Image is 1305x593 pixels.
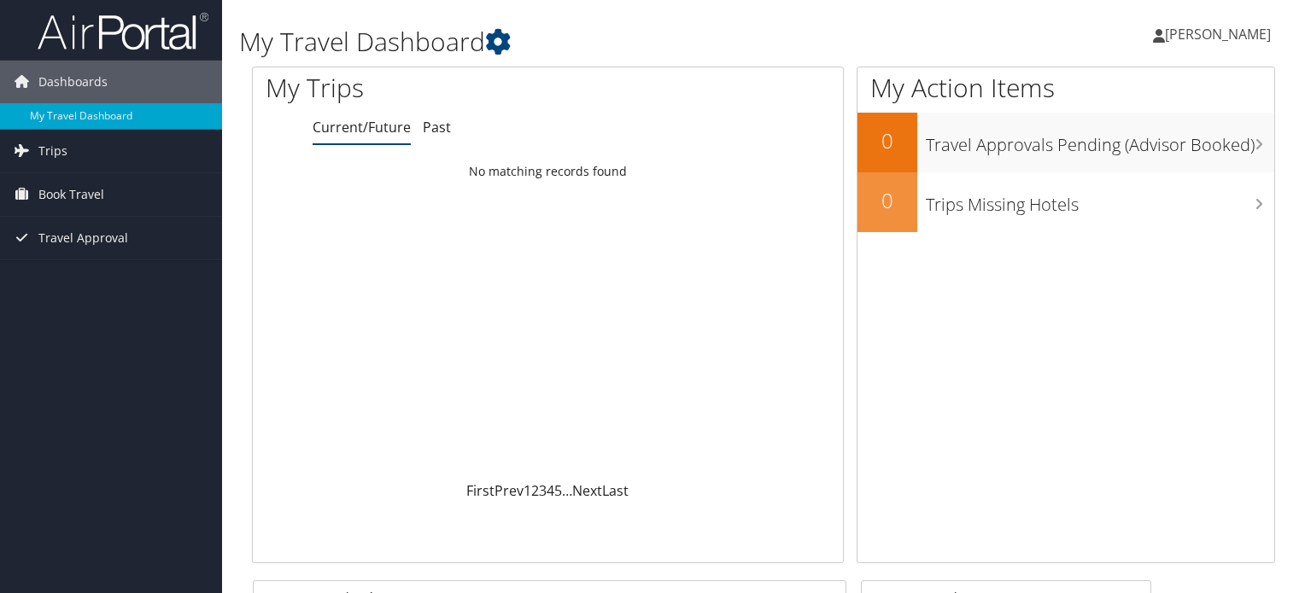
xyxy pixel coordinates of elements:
h1: My Trips [266,70,584,106]
a: [PERSON_NAME] [1153,9,1288,60]
a: 3 [539,481,547,500]
span: Book Travel [38,173,104,216]
a: 5 [554,481,562,500]
a: 4 [547,481,554,500]
a: 0Travel Approvals Pending (Advisor Booked) [857,113,1274,172]
a: Next [572,481,602,500]
a: Prev [494,481,524,500]
a: 2 [531,481,539,500]
h1: My Travel Dashboard [239,24,939,60]
span: Trips [38,130,67,172]
span: Travel Approval [38,217,128,259]
a: 0Trips Missing Hotels [857,172,1274,232]
h1: My Action Items [857,70,1274,106]
h3: Trips Missing Hotels [926,184,1274,217]
a: First [466,481,494,500]
img: airportal-logo.png [38,11,208,51]
h2: 0 [857,186,917,215]
h3: Travel Approvals Pending (Advisor Booked) [926,125,1274,157]
a: Last [602,481,629,500]
a: Current/Future [313,118,411,137]
a: 1 [524,481,531,500]
a: Past [423,118,451,137]
span: Dashboards [38,61,108,103]
h2: 0 [857,126,917,155]
td: No matching records found [253,156,843,187]
span: … [562,481,572,500]
span: [PERSON_NAME] [1165,25,1271,44]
